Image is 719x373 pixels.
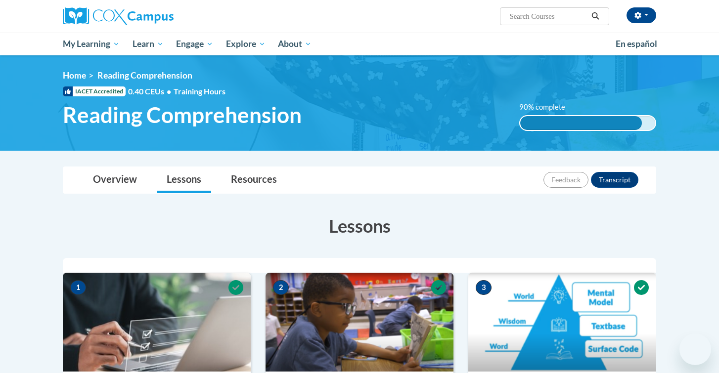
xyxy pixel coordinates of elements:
button: Feedback [543,172,588,188]
a: Engage [170,33,220,55]
span: My Learning [63,38,120,50]
button: Search [588,10,603,22]
a: Explore [220,33,272,55]
a: Home [63,70,86,81]
a: About [272,33,318,55]
span: En español [616,39,657,49]
a: En español [609,34,664,54]
span: Learn [133,38,164,50]
span: 1 [70,280,86,295]
a: Cox Campus [63,7,251,25]
span: Reading Comprehension [63,102,302,128]
a: Overview [83,167,147,193]
span: 3 [476,280,492,295]
div: 90% complete [520,116,642,130]
span: 0.40 CEUs [128,86,174,97]
a: Resources [221,167,287,193]
img: Cox Campus [63,7,174,25]
img: Course Image [266,273,453,372]
div: Main menu [48,33,671,55]
span: Training Hours [174,86,225,96]
iframe: Button to launch messaging window [679,333,711,365]
input: Search Courses [509,10,588,22]
button: Account Settings [627,7,656,23]
h3: Lessons [63,213,656,238]
span: Explore [226,38,266,50]
a: My Learning [56,33,126,55]
img: Course Image [468,273,656,372]
a: Lessons [157,167,211,193]
label: 90% complete [519,102,576,113]
img: Course Image [63,273,251,372]
span: About [278,38,312,50]
span: IACET Accredited [63,86,126,96]
span: Reading Comprehension [97,70,192,81]
span: • [167,86,171,96]
span: 2 [273,280,289,295]
button: Transcript [591,172,638,188]
a: Learn [126,33,170,55]
span: Engage [176,38,213,50]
